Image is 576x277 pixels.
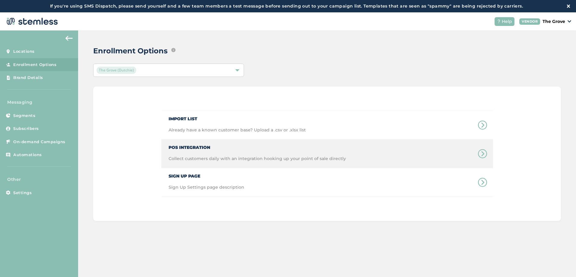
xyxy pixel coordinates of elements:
[161,111,493,139] a: Import ListAlready have a known customer base? Upload a .csv or .xlsx list
[169,156,346,168] span: Collect customers daily with an integration hooking up your point of sale directly
[13,75,43,81] span: Brand Details
[169,168,244,179] span: Sign Up Page
[13,190,32,196] span: Settings
[497,20,501,23] img: icon-help-white-03924b79.svg
[97,67,136,74] span: The Grove (Dutchie)
[6,3,567,9] label: If you're using SMS Dispatch, please send yourself and a few team members a test message before s...
[13,139,65,145] span: On-demand Campaigns
[169,111,306,122] span: Import List
[13,49,35,55] span: Locations
[13,126,39,132] span: Subscribers
[546,248,576,277] iframe: Chat Widget
[567,5,570,8] img: icon-close-white-1ed751a3.svg
[171,48,176,52] img: icon-info-236977d2.svg
[169,140,346,151] span: POS Integration
[161,140,493,168] a: POS IntegrationCollect customers daily with an integration hooking up your point of sale directly
[169,184,244,197] span: Sign Up Settings page description
[568,20,571,23] img: icon_down-arrow-small-66adaf34.svg
[543,18,565,25] p: The Grove
[13,62,56,68] span: Enrollment Options
[5,15,58,27] img: logo-dark-0685b13c.svg
[65,36,73,41] img: icon-arrow-back-accent-c549486e.svg
[161,168,493,197] a: Sign Up PageSign Up Settings page description
[519,18,540,25] div: VENDOR
[13,113,35,119] span: Segments
[169,127,306,139] span: Already have a known customer base? Upload a .csv or .xlsx list
[13,152,42,158] span: Automations
[502,18,512,25] span: Help
[93,46,168,56] h2: Enrollment Options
